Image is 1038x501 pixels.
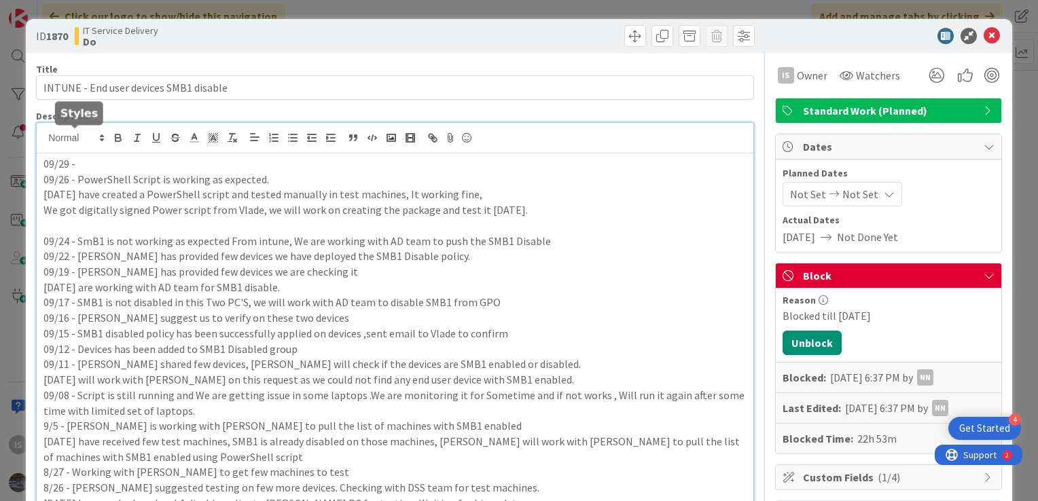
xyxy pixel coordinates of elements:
[29,2,62,18] span: Support
[842,186,878,202] span: Not Set
[71,5,74,16] div: 2
[36,75,754,100] input: type card name here...
[783,369,826,386] b: Blocked:
[878,470,900,484] span: ( 1/4 )
[43,248,747,264] p: 09/22 - [PERSON_NAME] has provided few devices we have deployed the SMB1 Disable policy.
[36,63,58,75] label: Title
[845,400,948,416] div: [DATE] 6:37 PM by
[43,418,747,434] p: 9/5 - [PERSON_NAME] is working with [PERSON_NAME] to pull the list of machines with SMB1 enabled
[43,341,747,357] p: 09/12 - Devices has been added to SMB1 Disabled group
[46,29,68,43] b: 1870
[837,229,898,245] span: Not Done Yet
[83,36,158,47] b: Do
[783,308,995,324] div: Blocked till [DATE]
[783,213,995,227] span: Actual Dates
[857,430,897,447] div: 22h 53m
[1009,413,1021,426] div: 4
[43,156,747,172] p: 09/29 -
[43,372,747,388] p: [DATE] will work with [PERSON_NAME] on this request as we could not find any end user device with...
[959,422,1010,435] div: Get Started
[783,229,815,245] span: [DATE]
[797,67,827,83] span: Owner
[36,28,68,44] span: ID
[43,187,747,202] p: [DATE] have created a PowerShell script and tested manually in test machines, It working fine,
[43,480,747,496] p: 8/26 - [PERSON_NAME] suggested testing on few more devices. Checking with DSS team for test machi...
[43,172,747,187] p: 09/26 - PowerShell Script is working as expected.
[43,264,747,280] p: 09/19 - [PERSON_NAME] has provided few devices we are checking it
[783,166,995,181] span: Planned Dates
[830,369,933,386] div: [DATE] 6:37 PM by
[43,310,747,326] p: 09/16 - [PERSON_NAME] suggest us to verify on these two devices
[43,295,747,310] p: 09/17 - SMB1 is not disabled in this Two PC'S, we will work with AD team to disable SMB1 from GPO
[36,110,89,122] span: Description
[43,202,747,218] p: We got digitally signed Power script from Vlade, we will work on creating the package and test it...
[60,107,98,119] h5: Styles
[948,417,1021,440] div: Open Get Started checklist, remaining modules: 4
[43,234,747,249] p: 09/24 - SmB1 is not working as expected From intune, We are working with AD team to push the SMB1...
[803,267,977,284] span: Block
[83,25,158,36] span: IT Service Delivery
[856,67,900,83] span: Watchers
[43,388,747,418] p: 09/08 - Script is still running and We are getting issue in some laptops .We are monitoring it fo...
[932,400,948,416] div: NN
[43,434,747,464] p: [DATE] have received few test machines, SMB1 is already disabled on those machines, [PERSON_NAME]...
[783,400,841,416] b: Last Edited:
[783,295,816,305] span: Reason
[43,326,747,341] p: 09/15 - SMB1 disabled policy has been successfully applied on devices ,sent email to Vlade to con...
[43,464,747,480] p: 8/27 - Working with [PERSON_NAME] to get few machines to test
[778,67,794,83] div: Is
[783,430,853,447] b: Blocked Time:
[783,331,842,355] button: Unblock
[803,469,977,485] span: Custom Fields
[43,356,747,372] p: 09/11 - [PERSON_NAME] shared few devices, [PERSON_NAME] will check if the devices are SMB1 enable...
[803,103,977,119] span: Standard Work (Planned)
[917,369,933,386] div: NN
[803,138,977,155] span: Dates
[43,280,747,295] p: [DATE] are working with AD team for SMB1 disable.
[790,186,826,202] span: Not Set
